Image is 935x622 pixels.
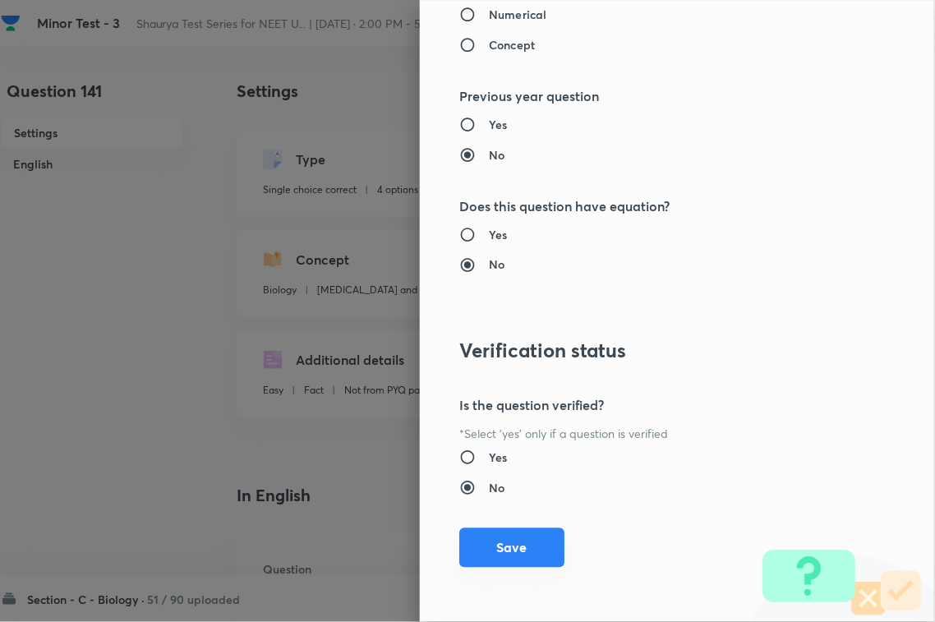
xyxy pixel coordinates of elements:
h6: Yes [489,116,507,133]
h6: No [489,256,504,274]
h5: Is the question verified? [459,396,841,416]
h5: Previous year question [459,86,841,106]
h6: Concept [489,36,535,53]
h6: Numerical [489,6,546,23]
p: *Select 'yes' only if a question is verified [459,426,841,443]
h5: Does this question have equation? [459,196,841,216]
h6: No [489,146,504,164]
h6: No [489,480,504,497]
h6: Yes [489,449,507,467]
button: Save [459,528,564,568]
h3: Verification status [459,339,841,363]
h6: Yes [489,226,507,243]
